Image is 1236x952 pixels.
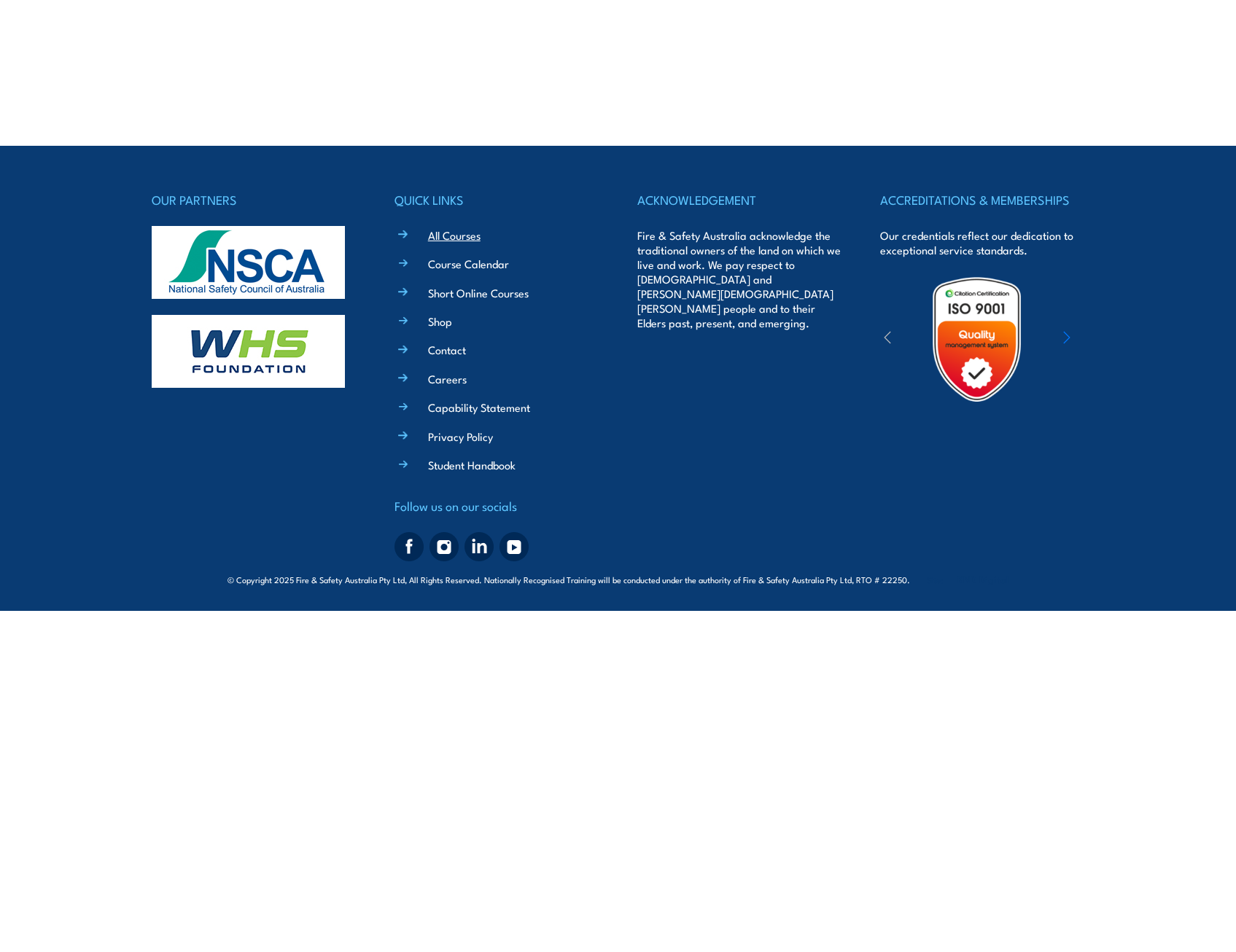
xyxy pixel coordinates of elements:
a: Contact [428,342,466,357]
h4: Follow us on our socials [394,496,599,516]
h4: ACCREDITATIONS & MEMBERSHIPS [880,190,1084,210]
span: © Copyright 2025 Fire & Safety Australia Pty Ltd, All Rights Reserved. Nationally Recognised Trai... [228,572,1008,586]
a: Course Calendar [428,256,509,271]
h4: QUICK LINKS [394,190,599,210]
img: nsca-logo-footer [152,226,345,299]
a: Short Online Courses [428,285,529,300]
a: Capability Statement [428,399,530,415]
h4: OUR PARTNERS [152,190,356,210]
h4: ACKNOWLEDGEMENT [637,190,842,210]
img: whs-logo-footer [152,315,345,388]
img: ewpa-logo [1041,314,1168,364]
span: Site: [927,574,1008,585]
a: Shop [428,313,452,329]
img: Untitled design (19) [913,276,1041,403]
p: Fire & Safety Australia acknowledge the traditional owners of the land on which we live and work.... [637,228,842,330]
a: Student Handbook [428,457,516,472]
p: Our credentials reflect our dedication to exceptional service standards. [880,228,1084,257]
a: KND Digital [957,571,1008,586]
a: Privacy Policy [428,429,493,444]
a: All Courses [428,227,481,243]
a: Careers [428,371,467,386]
